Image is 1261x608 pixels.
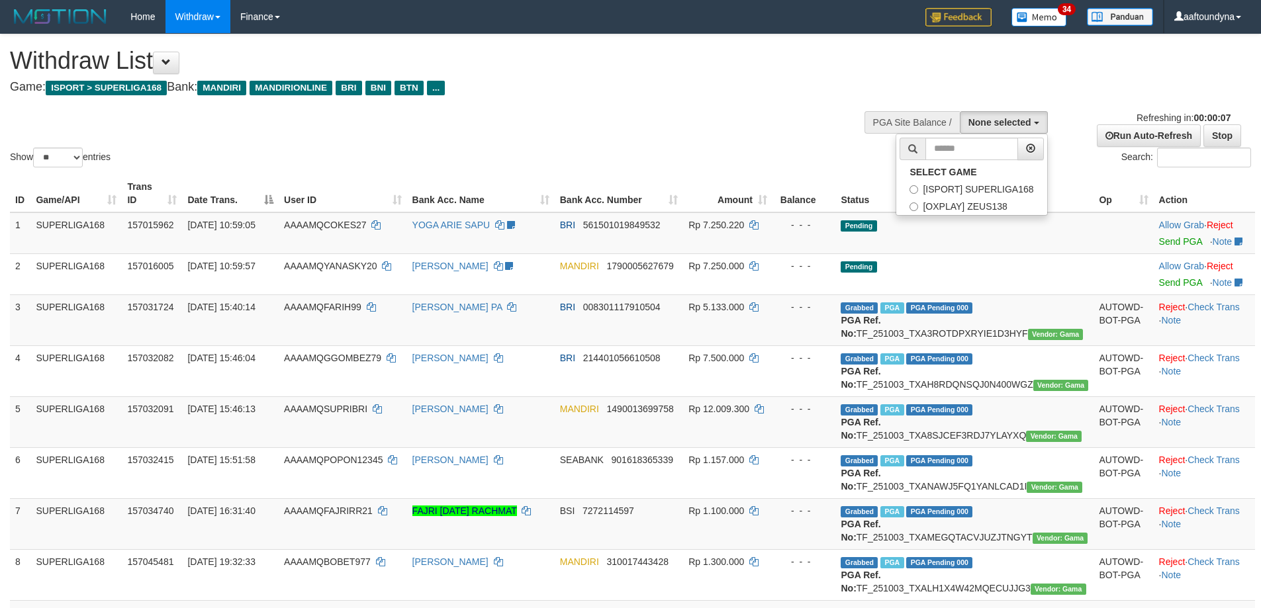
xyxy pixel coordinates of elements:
th: ID [10,175,30,212]
td: 3 [10,294,30,345]
span: Rp 1.100.000 [688,505,744,516]
span: BRI [336,81,361,95]
td: AUTOWD-BOT-PGA [1094,345,1153,396]
a: [PERSON_NAME] [412,261,489,271]
label: Show entries [10,148,111,167]
td: · · [1154,498,1255,549]
span: Copy 1790005627679 to clipboard [607,261,674,271]
div: - - - [778,402,831,415]
span: PGA Pending [906,506,972,517]
span: [DATE] 19:32:33 [187,556,255,567]
span: AAAAMQFAJRIRR21 [284,505,373,516]
span: Copy 1490013699758 to clipboard [607,404,674,414]
label: Search: [1121,148,1251,167]
td: 5 [10,396,30,447]
span: Vendor URL: https://trx31.1velocity.biz [1027,482,1082,493]
a: [PERSON_NAME] [412,353,489,363]
span: Copy 7272114597 to clipboard [583,505,634,516]
td: TF_251003_TXAMEGQTACVJUZJTNGYT [835,498,1094,549]
span: MANDIRI [197,81,246,95]
span: Grabbed [841,506,878,517]
h4: Game: Bank: [10,81,827,94]
select: Showentries [33,148,83,167]
b: PGA Ref. No: [841,366,880,390]
span: 157032091 [127,404,173,414]
th: Status [835,175,1094,212]
span: [DATE] 15:40:14 [187,302,255,312]
th: Date Trans.: activate to sort column descending [182,175,279,212]
span: AAAAMQSUPRIBRI [284,404,367,414]
a: Stop [1203,124,1241,147]
a: Note [1213,277,1233,288]
a: Note [1162,315,1182,326]
span: PGA Pending [906,557,972,568]
a: Check Trans [1188,505,1240,516]
span: Vendor URL: https://trx31.1velocity.biz [1033,380,1089,391]
span: MANDIRI [560,261,599,271]
b: SELECT GAME [910,167,976,177]
span: Copy 561501019849532 to clipboard [583,220,661,230]
span: AAAAMQFARIH99 [284,302,361,312]
th: Bank Acc. Name: activate to sort column ascending [407,175,555,212]
a: Note [1162,366,1182,376]
div: - - - [778,300,831,314]
input: [ISPORT] SUPERLIGA168 [910,185,918,194]
span: ... [427,81,445,95]
td: SUPERLIGA168 [30,447,122,498]
img: MOTION_logo.png [10,7,111,26]
span: Copy 214401056610508 to clipboard [583,353,661,363]
td: SUPERLIGA168 [30,294,122,345]
a: FAJRI [DATE] RACHMAT [412,505,517,516]
td: · [1154,212,1255,254]
span: PGA Pending [906,353,972,365]
td: 7 [10,498,30,549]
span: [DATE] 15:46:13 [187,404,255,414]
span: SEABANK [560,455,604,465]
span: AAAAMQCOKES27 [284,220,367,230]
th: Action [1154,175,1255,212]
td: SUPERLIGA168 [30,549,122,600]
label: [OXPLAY] ZEUS138 [896,198,1047,215]
td: · · [1154,345,1255,396]
b: PGA Ref. No: [841,519,880,543]
th: Trans ID: activate to sort column ascending [122,175,182,212]
div: - - - [778,259,831,273]
a: Allow Grab [1159,220,1204,230]
h1: Withdraw List [10,48,827,74]
td: SUPERLIGA168 [30,345,122,396]
td: · · [1154,549,1255,600]
span: Grabbed [841,557,878,568]
a: Reject [1159,556,1186,567]
span: Grabbed [841,404,878,415]
span: Marked by aafchoeunmanni [880,557,904,568]
th: Op: activate to sort column ascending [1094,175,1153,212]
span: None selected [968,117,1031,128]
span: BRI [560,220,575,230]
a: Note [1162,519,1182,529]
td: · · [1154,396,1255,447]
td: AUTOWD-BOT-PGA [1094,294,1153,345]
div: - - - [778,351,831,365]
td: · · [1154,447,1255,498]
td: TF_251003_TXALH1X4W42MQECUJJG3 [835,549,1094,600]
a: SELECT GAME [896,163,1047,181]
div: - - - [778,218,831,232]
span: MANDIRI [560,556,599,567]
span: BTN [395,81,424,95]
span: MANDIRIONLINE [250,81,332,95]
div: - - - [778,504,831,517]
span: 157034740 [127,505,173,516]
td: SUPERLIGA168 [30,396,122,447]
span: [DATE] 15:51:58 [187,455,255,465]
div: - - - [778,453,831,466]
span: AAAAMQYANASKY20 [284,261,377,271]
td: SUPERLIGA168 [30,212,122,254]
td: 8 [10,549,30,600]
span: [DATE] 15:46:04 [187,353,255,363]
span: 157031724 [127,302,173,312]
span: BRI [560,353,575,363]
span: PGA Pending [906,404,972,415]
a: [PERSON_NAME] [412,455,489,465]
span: 157032082 [127,353,173,363]
span: Rp 7.250.220 [688,220,744,230]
